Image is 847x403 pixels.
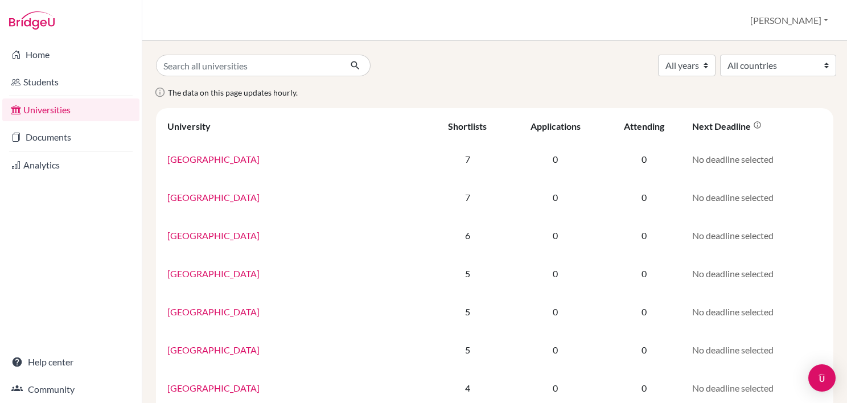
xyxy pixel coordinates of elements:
[507,331,603,369] td: 0
[507,293,603,331] td: 0
[2,98,139,121] a: Universities
[692,154,774,165] span: No deadline selected
[168,88,298,97] span: The data on this page updates hourly.
[603,140,685,178] td: 0
[167,268,260,279] a: [GEOGRAPHIC_DATA]
[167,230,260,241] a: [GEOGRAPHIC_DATA]
[2,126,139,149] a: Documents
[603,216,685,254] td: 0
[428,254,507,293] td: 5
[745,10,833,31] button: [PERSON_NAME]
[692,121,762,131] div: Next deadline
[507,254,603,293] td: 0
[692,344,774,355] span: No deadline selected
[2,43,139,66] a: Home
[603,254,685,293] td: 0
[692,383,774,393] span: No deadline selected
[692,306,774,317] span: No deadline selected
[448,121,487,131] div: Shortlists
[808,364,836,392] div: Open Intercom Messenger
[428,216,507,254] td: 6
[507,216,603,254] td: 0
[2,154,139,176] a: Analytics
[156,55,341,76] input: Search all universities
[507,140,603,178] td: 0
[624,121,664,131] div: Attending
[428,293,507,331] td: 5
[167,192,260,203] a: [GEOGRAPHIC_DATA]
[161,113,428,140] th: University
[167,383,260,393] a: [GEOGRAPHIC_DATA]
[2,351,139,373] a: Help center
[692,192,774,203] span: No deadline selected
[603,178,685,216] td: 0
[428,178,507,216] td: 7
[692,268,774,279] span: No deadline selected
[167,344,260,355] a: [GEOGRAPHIC_DATA]
[2,71,139,93] a: Students
[603,293,685,331] td: 0
[507,178,603,216] td: 0
[167,306,260,317] a: [GEOGRAPHIC_DATA]
[692,230,774,241] span: No deadline selected
[531,121,581,131] div: Applications
[428,140,507,178] td: 7
[2,378,139,401] a: Community
[428,331,507,369] td: 5
[603,331,685,369] td: 0
[9,11,55,30] img: Bridge-U
[167,154,260,165] a: [GEOGRAPHIC_DATA]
